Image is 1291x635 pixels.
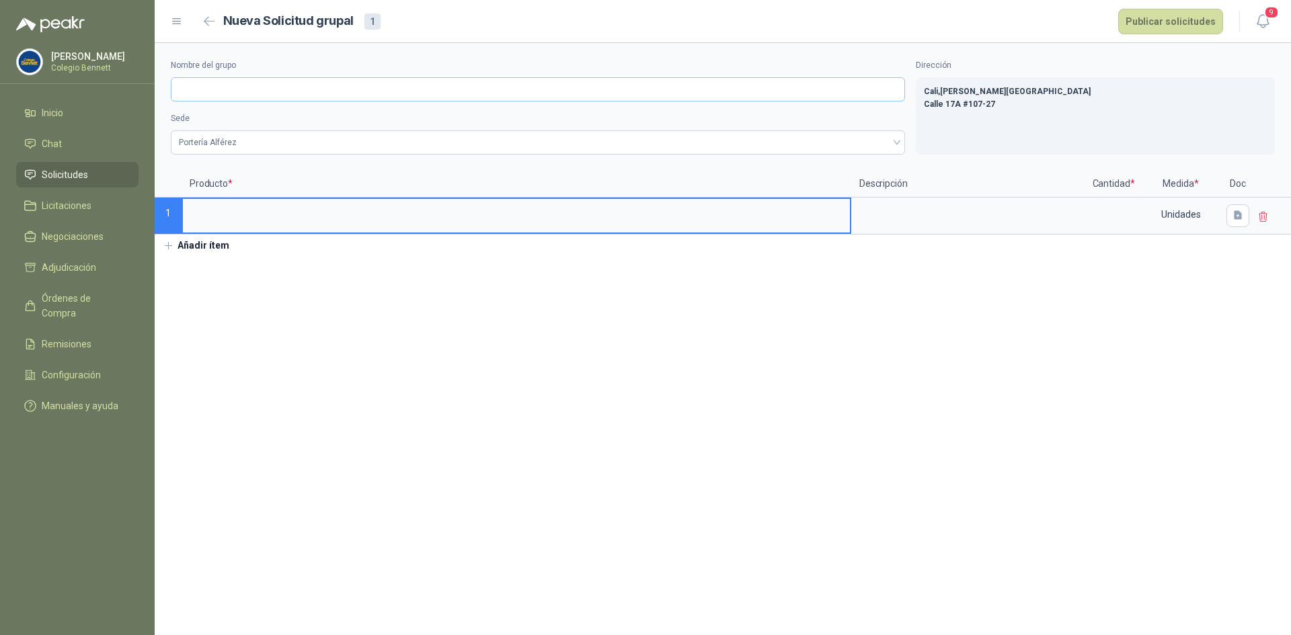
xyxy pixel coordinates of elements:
[924,98,1267,111] p: Calle 17A #107-27
[155,198,182,235] p: 1
[171,59,905,72] label: Nombre del grupo
[1264,6,1279,19] span: 9
[42,398,118,413] span: Manuales y ayuda
[42,229,104,244] span: Negociaciones
[16,16,85,32] img: Logo peakr
[42,136,62,151] span: Chat
[179,132,897,153] span: Portería Alférez
[1118,9,1223,34] button: Publicar solicitudes
[171,112,905,125] label: Sede
[16,362,139,388] a: Configuración
[1140,171,1221,198] p: Medida
[364,13,381,30] div: 1
[42,337,91,351] span: Remisiones
[1251,9,1275,34] button: 9
[16,286,139,326] a: Órdenes de Compra
[16,193,139,218] a: Licitaciones
[42,260,96,275] span: Adjudicación
[16,331,139,357] a: Remisiones
[16,224,139,249] a: Negociaciones
[182,171,851,198] p: Producto
[16,131,139,157] a: Chat
[42,105,63,120] span: Inicio
[1221,171,1255,198] p: Doc
[16,100,139,126] a: Inicio
[16,162,139,187] a: Solicitudes
[223,11,354,31] h2: Nueva Solicitud grupal
[16,255,139,280] a: Adjudicación
[16,393,139,419] a: Manuales y ayuda
[51,64,135,72] p: Colegio Bennett
[42,198,91,213] span: Licitaciones
[42,368,101,382] span: Configuración
[51,52,135,61] p: [PERSON_NAME]
[17,49,42,75] img: Company Logo
[916,59,1275,72] label: Dirección
[1087,171,1140,198] p: Cantidad
[924,85,1267,98] p: Cali , [PERSON_NAME][GEOGRAPHIC_DATA]
[155,235,237,257] button: Añadir ítem
[851,171,1087,198] p: Descripción
[42,167,88,182] span: Solicitudes
[1142,199,1220,230] div: Unidades
[42,291,126,321] span: Órdenes de Compra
